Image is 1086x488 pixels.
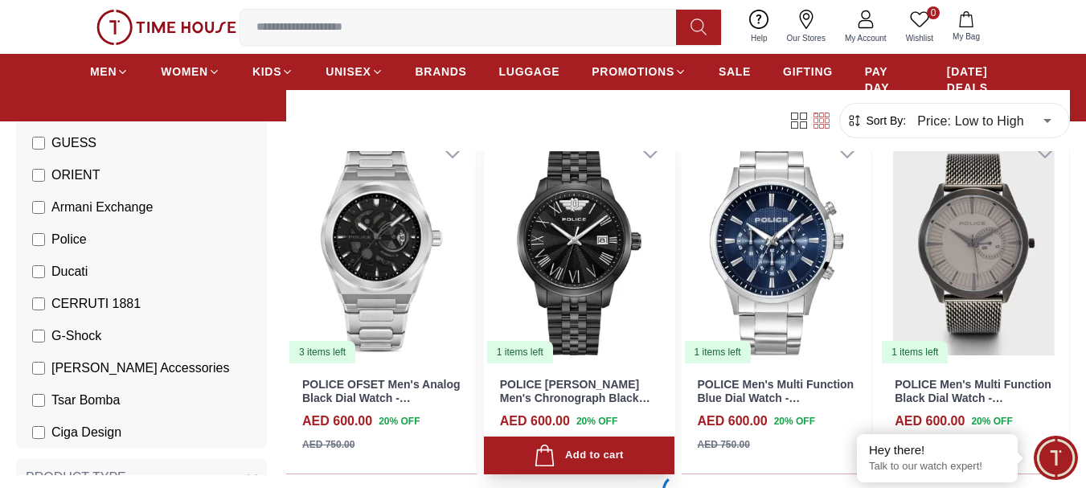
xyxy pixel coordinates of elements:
[777,6,835,47] a: Our Stores
[879,125,1069,365] img: POLICE Men's Multi Function Black Dial Watch - PL.15919JSU/79MM
[927,6,940,19] span: 0
[895,412,965,431] h4: AED 600.00
[900,32,940,44] span: Wishlist
[971,414,1012,429] span: 20 % OFF
[879,125,1069,365] a: POLICE Men's Multi Function Black Dial Watch - PL.15919JSU/79MM1 items left
[943,8,990,46] button: My Bag
[32,362,45,375] input: [PERSON_NAME] Accessories
[289,341,355,363] div: 3 items left
[896,6,943,47] a: 0Wishlist
[838,32,893,44] span: My Account
[252,57,293,86] a: KIDS
[302,412,372,431] h4: AED 600.00
[51,294,141,314] span: CERRUTI 1881
[947,57,996,102] a: [DATE] DEALS
[51,133,96,153] span: GUESS
[32,330,45,342] input: G-Shock
[500,378,651,418] a: POLICE [PERSON_NAME] Men's Chronograph Black Dial Watch - PEWJH0021304
[882,341,948,363] div: 1 items left
[869,460,1006,474] p: Talk to our watch expert!
[51,262,88,281] span: Ducati
[484,437,674,474] button: Add to cart
[846,113,906,129] button: Sort By:
[719,64,751,80] span: SALE
[682,125,872,365] img: POLICE Men's Multi Function Blue Dial Watch - PL.15589JS/03M
[51,391,120,410] span: Tsar Bomba
[32,169,45,182] input: ORIENT
[499,64,560,80] span: LUGGAGE
[302,378,461,418] a: POLICE OFSET Men's Analog Black Dial Watch - PEWJH2228007
[698,437,750,452] div: AED 750.00
[32,426,45,439] input: Ciga Design
[1034,436,1078,480] div: Chat Widget
[51,326,101,346] span: G-Shock
[865,57,915,118] a: PAY DAY SALE
[744,32,774,44] span: Help
[865,64,915,112] span: PAY DAY SALE
[719,57,751,86] a: SALE
[90,57,129,86] a: MEN
[592,57,686,86] a: PROMOTIONS
[51,423,121,442] span: Ciga Design
[416,57,467,86] a: BRANDS
[379,414,420,429] span: 20 % OFF
[96,10,236,45] img: ...
[499,57,560,86] a: LUGGAGE
[741,6,777,47] a: Help
[685,341,751,363] div: 1 items left
[783,64,833,80] span: GIFTING
[161,57,220,86] a: WOMEN
[161,64,208,80] span: WOMEN
[869,442,1006,458] div: Hey there!
[51,166,100,185] span: ORIENT
[947,64,996,96] span: [DATE] DEALS
[895,378,1051,418] a: POLICE Men's Multi Function Black Dial Watch - PL.15919JSU/79MM
[32,137,45,150] input: GUESS
[487,341,553,363] div: 1 items left
[32,297,45,310] input: CERRUTI 1881
[484,125,674,365] a: POLICE THORNTON Men's Chronograph Black Dial Watch - PEWJH00213041 items left
[863,113,906,129] span: Sort By:
[90,64,117,80] span: MEN
[32,394,45,407] input: Tsar Bomba
[484,125,674,365] img: POLICE THORNTON Men's Chronograph Black Dial Watch - PEWJH0021304
[26,468,126,487] span: PRODUCT TYPE
[576,414,617,429] span: 20 % OFF
[51,230,87,249] span: Police
[326,64,371,80] span: UNISEX
[698,378,854,418] a: POLICE Men's Multi Function Blue Dial Watch - PL.15589JS/03M
[32,265,45,278] input: Ducati
[698,412,768,431] h4: AED 600.00
[326,57,383,86] a: UNISEX
[783,57,833,86] a: GIFTING
[286,125,477,365] img: POLICE OFSET Men's Analog Black Dial Watch - PEWJH2228007
[302,437,354,452] div: AED 750.00
[416,64,467,80] span: BRANDS
[534,445,623,466] div: Add to cart
[51,198,153,217] span: Armani Exchange
[32,233,45,246] input: Police
[946,31,986,43] span: My Bag
[51,359,229,378] span: [PERSON_NAME] Accessories
[32,201,45,214] input: Armani Exchange
[781,32,832,44] span: Our Stores
[592,64,674,80] span: PROMOTIONS
[252,64,281,80] span: KIDS
[500,412,570,431] h4: AED 600.00
[774,414,815,429] span: 20 % OFF
[682,125,872,365] a: POLICE Men's Multi Function Blue Dial Watch - PL.15589JS/03M1 items left
[286,125,477,365] a: POLICE OFSET Men's Analog Black Dial Watch - PEWJH22280073 items left
[906,98,1063,143] div: Price: Low to High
